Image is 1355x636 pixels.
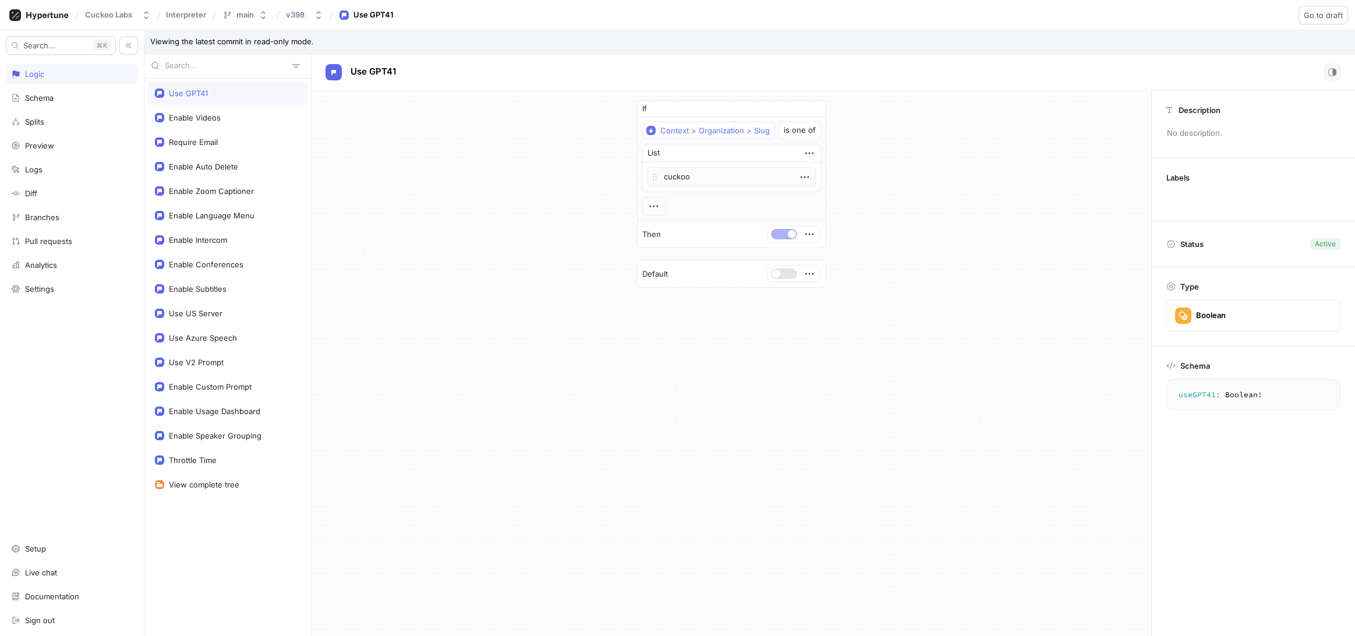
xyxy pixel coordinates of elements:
[648,147,660,159] div: List
[25,592,79,601] div: Documentation
[169,186,254,196] div: Enable Zoom Captioner
[169,455,217,465] div: Throttle Time
[169,137,218,147] div: Require Email
[351,65,396,79] p: Use GPT41
[1304,12,1343,19] span: Go to draft
[23,42,55,49] span: Search...
[1315,239,1336,249] div: Active
[80,5,155,24] button: Cuckoo Labs
[169,431,261,440] div: Enable Speaker Grouping
[1172,384,1335,405] textarea: useGPT41: Boolean!
[169,162,238,171] div: Enable Auto Delete
[25,260,57,270] div: Analytics
[25,544,46,553] div: Setup
[169,407,260,416] div: Enable Usage Dashboard
[642,229,661,241] p: Then
[166,10,206,19] span: Interpreter
[169,260,243,269] div: Enable Conferences
[25,117,44,126] div: Splits
[25,189,37,198] div: Diff
[218,5,273,24] button: main
[144,30,1355,54] p: Viewing the latest commit in read-only mode.
[25,213,59,222] div: Branches
[169,358,224,367] div: Use V2 Prompt
[642,103,647,115] p: If
[169,89,208,98] div: Use GPT41
[25,165,43,174] div: Logs
[1196,310,1226,320] div: Boolean
[169,480,239,489] div: View complete tree
[6,586,138,606] a: Documentation
[784,127,816,134] div: is one of
[169,113,221,122] div: Enable Videos
[6,36,116,55] button: Search...K
[236,10,254,20] div: main
[165,60,287,72] input: Search...
[25,616,55,625] div: Sign out
[642,268,668,280] p: Default
[169,235,227,245] div: Enable Intercom
[660,126,770,136] div: Context > Organization > Slug
[1162,123,1345,143] p: No description.
[25,69,44,79] div: Logic
[25,141,54,150] div: Preview
[642,122,775,139] button: Context > Organization > Slug
[169,333,237,342] div: Use Azure Speech
[353,9,394,21] div: Use GPT41
[169,382,252,391] div: Enable Custom Prompt
[25,568,57,577] div: Live chat
[93,40,111,51] div: K
[286,10,305,20] div: v398
[1166,173,1190,182] p: Labels
[85,10,132,20] div: Cuckoo Labs
[1299,6,1348,24] button: Go to draft
[25,93,54,103] div: Schema
[25,236,72,246] div: Pull requests
[169,211,254,220] div: Enable Language Menu
[281,5,328,24] button: v398
[1180,282,1199,291] p: Type
[1180,236,1204,252] p: Status
[1179,105,1220,115] p: Description
[1166,300,1341,331] button: Boolean
[169,284,227,294] div: Enable Subtitles
[648,167,816,187] p: cuckoo
[1180,361,1210,370] p: Schema
[169,309,222,318] div: Use US Server
[25,284,54,294] div: Settings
